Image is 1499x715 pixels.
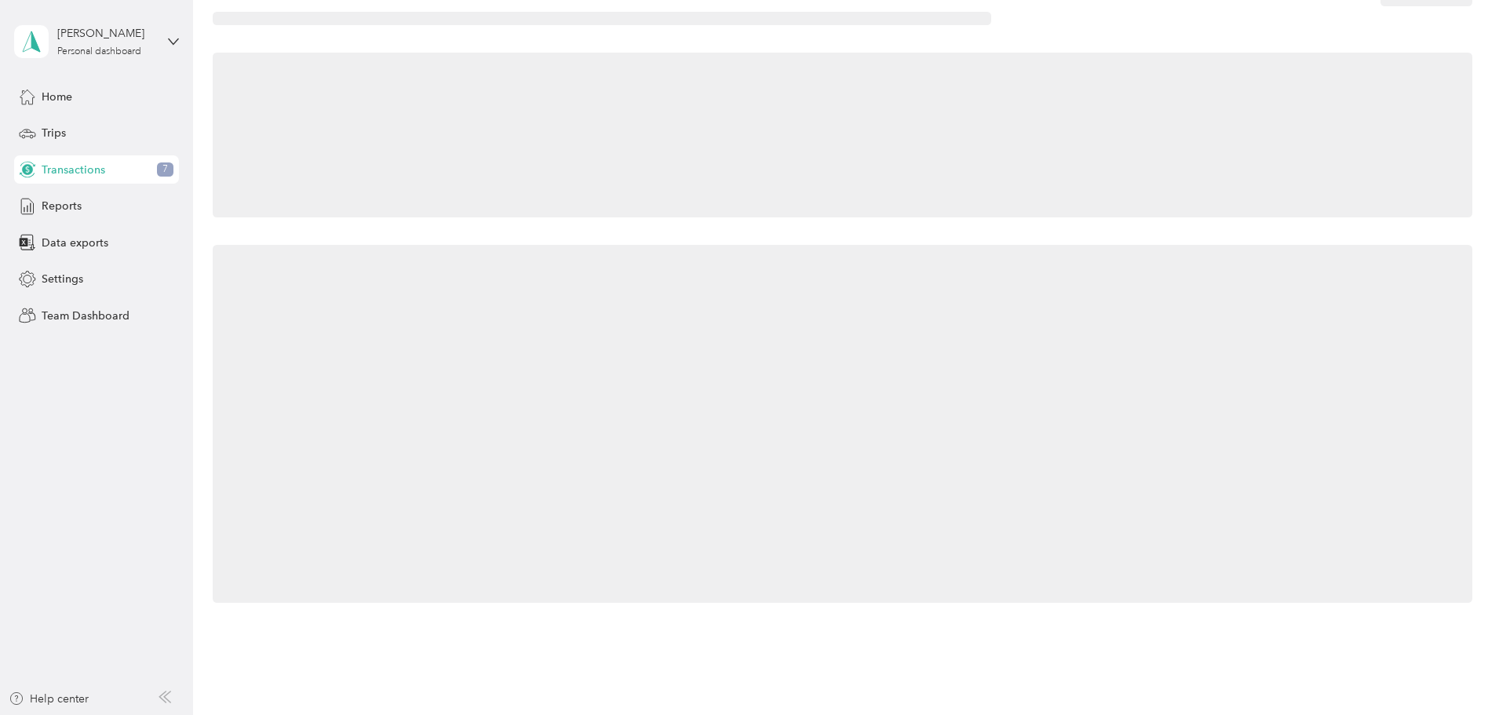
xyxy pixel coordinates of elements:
[42,162,105,178] span: Transactions
[157,162,173,177] span: 7
[9,691,89,707] button: Help center
[42,308,129,324] span: Team Dashboard
[42,89,72,105] span: Home
[42,198,82,214] span: Reports
[42,235,108,251] span: Data exports
[42,125,66,141] span: Trips
[42,271,83,287] span: Settings
[57,25,155,42] div: [PERSON_NAME]
[57,47,141,57] div: Personal dashboard
[1411,627,1499,715] iframe: Everlance-gr Chat Button Frame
